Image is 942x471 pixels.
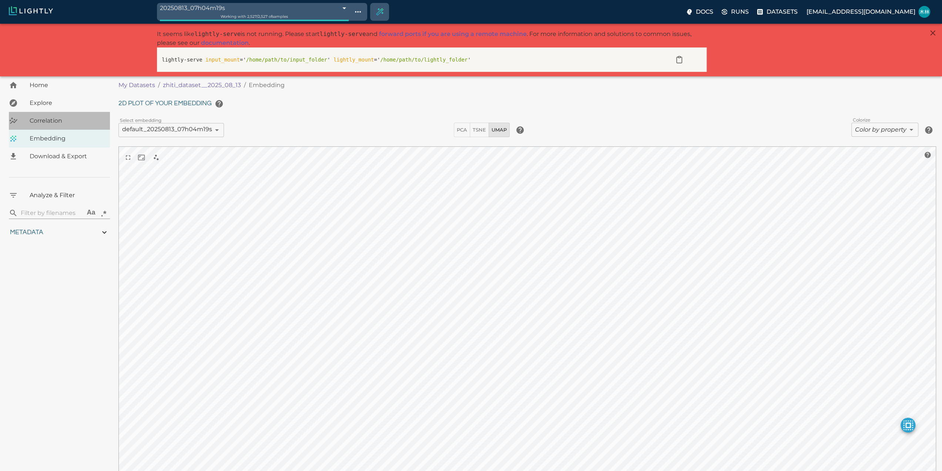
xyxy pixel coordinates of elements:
div: default_20250813_07h04m19s [118,123,224,137]
span: lightly_mount [333,57,374,63]
a: Explore [9,94,110,112]
a: forward ports if you are using a remote machine [379,30,527,37]
span: default_20250813_07h04m19s [122,126,212,133]
p: Datasets [767,7,798,16]
li: / [158,81,160,90]
button: Copy to clipboard [672,52,687,67]
a: Home [9,76,110,94]
button: help [921,123,936,137]
span: lightly-serve [194,30,241,37]
button: Aa [85,207,97,219]
div: Create selection [371,3,389,21]
p: It seems like is not running. Please start and . For more information and solutions to common iss... [157,30,707,47]
span: Home [30,81,104,90]
div: Aa [87,209,95,218]
button: help [212,96,227,111]
span: Embedding [30,134,104,143]
span: lightly-serve [319,30,366,37]
span: /home/path/to/input_folder [246,57,327,63]
span: Correlation [30,116,104,125]
span: input_mount [205,57,240,63]
button: TSNE [470,123,489,137]
button: Show tag tree [352,6,364,18]
label: Runs [719,5,752,19]
div: Metadata [9,225,110,240]
button: reset and recenter camera [135,151,148,164]
button: PCA [454,123,470,137]
span: PCA [457,126,467,134]
span: Download & Export [30,152,104,161]
li: / [244,81,246,90]
img: 祝木林 [918,6,930,18]
nav: breadcrumb [118,81,524,90]
button: make selected active [901,418,915,432]
h6: 2D plot of your embedding [118,96,936,111]
span: Working with 2,527 / 2,527 of samples [221,14,288,19]
span: Explore [30,99,104,107]
div: Color by property [851,123,918,137]
label: Colorize [853,117,870,123]
p: Docs [696,7,713,16]
span: TSNE [473,126,486,134]
span: Analyze & Filter [30,191,104,200]
a: My Datasets [118,81,155,90]
p: Runs [731,7,749,16]
div: 20250813_07h04m19s [160,3,349,13]
div: select nearest neighbors when clicking [148,149,164,166]
a: documentation [201,39,249,46]
img: Lightly [9,6,53,15]
p: [EMAIL_ADDRESS][DOMAIN_NAME] [807,7,915,16]
div: dimensionality reduction method [454,123,510,137]
i: Color by property [855,126,906,133]
label: [EMAIL_ADDRESS][DOMAIN_NAME]祝木林 [804,4,933,20]
nav: explore, analyze, sample, metadata, embedding, correlations label, download your dataset [9,76,110,165]
span: UMAP [492,126,507,134]
button: UMAP [489,123,510,137]
a: Correlation [9,112,110,130]
label: Docs [684,5,716,19]
p: lightly-serve =' ' =' ' [162,56,657,64]
a: Download & Export [9,147,110,165]
button: help [922,149,933,160]
a: zhiti_dataset__2025_08_13 [163,81,241,90]
p: Embedding [249,81,285,90]
button: help [513,123,527,137]
button: view in fullscreen [121,151,135,164]
label: Select embedding [120,117,162,123]
span: /home/path/to/lightly_folder [380,57,467,63]
label: Datasets [755,5,801,19]
a: Embedding [9,130,110,147]
span: Metadata [10,229,43,236]
input: search [21,207,82,219]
